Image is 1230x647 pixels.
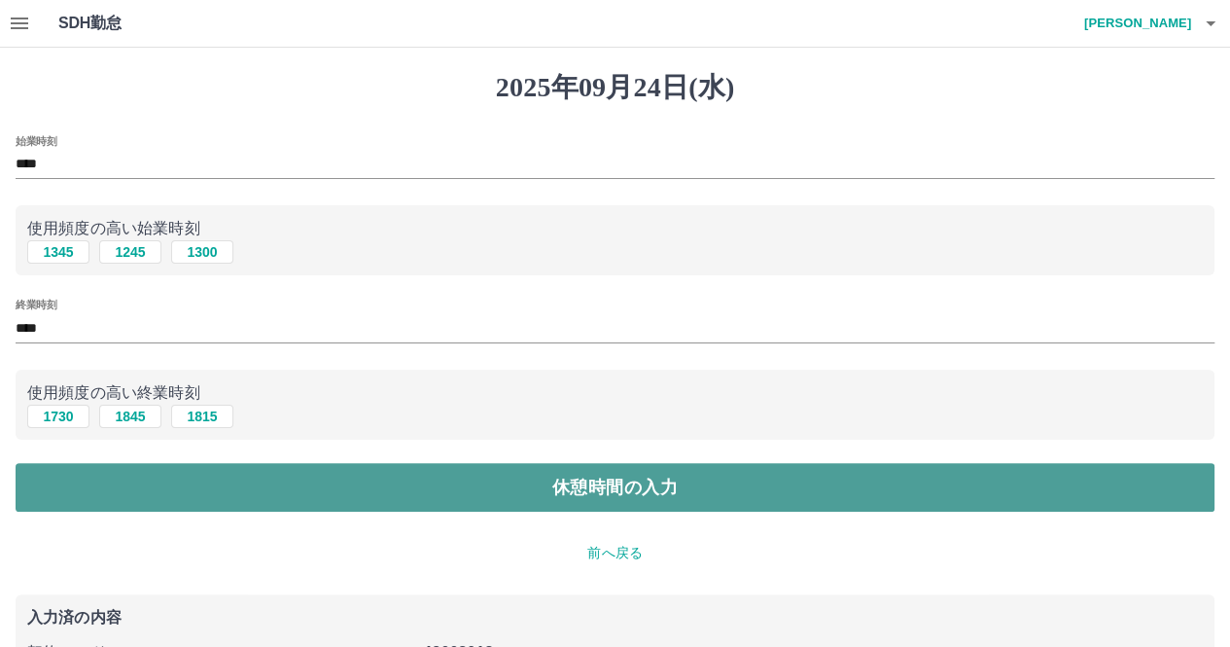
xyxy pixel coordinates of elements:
[27,381,1203,405] p: 使用頻度の高い終業時刻
[16,463,1214,512] button: 休憩時間の入力
[171,405,233,428] button: 1815
[16,543,1214,563] p: 前へ戻る
[16,133,56,148] label: 始業時刻
[16,71,1214,104] h1: 2025年09月24日(水)
[171,240,233,264] button: 1300
[27,217,1203,240] p: 使用頻度の高い始業時刻
[27,610,1203,626] p: 入力済の内容
[27,405,89,428] button: 1730
[99,240,161,264] button: 1245
[16,298,56,312] label: 終業時刻
[27,240,89,264] button: 1345
[99,405,161,428] button: 1845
